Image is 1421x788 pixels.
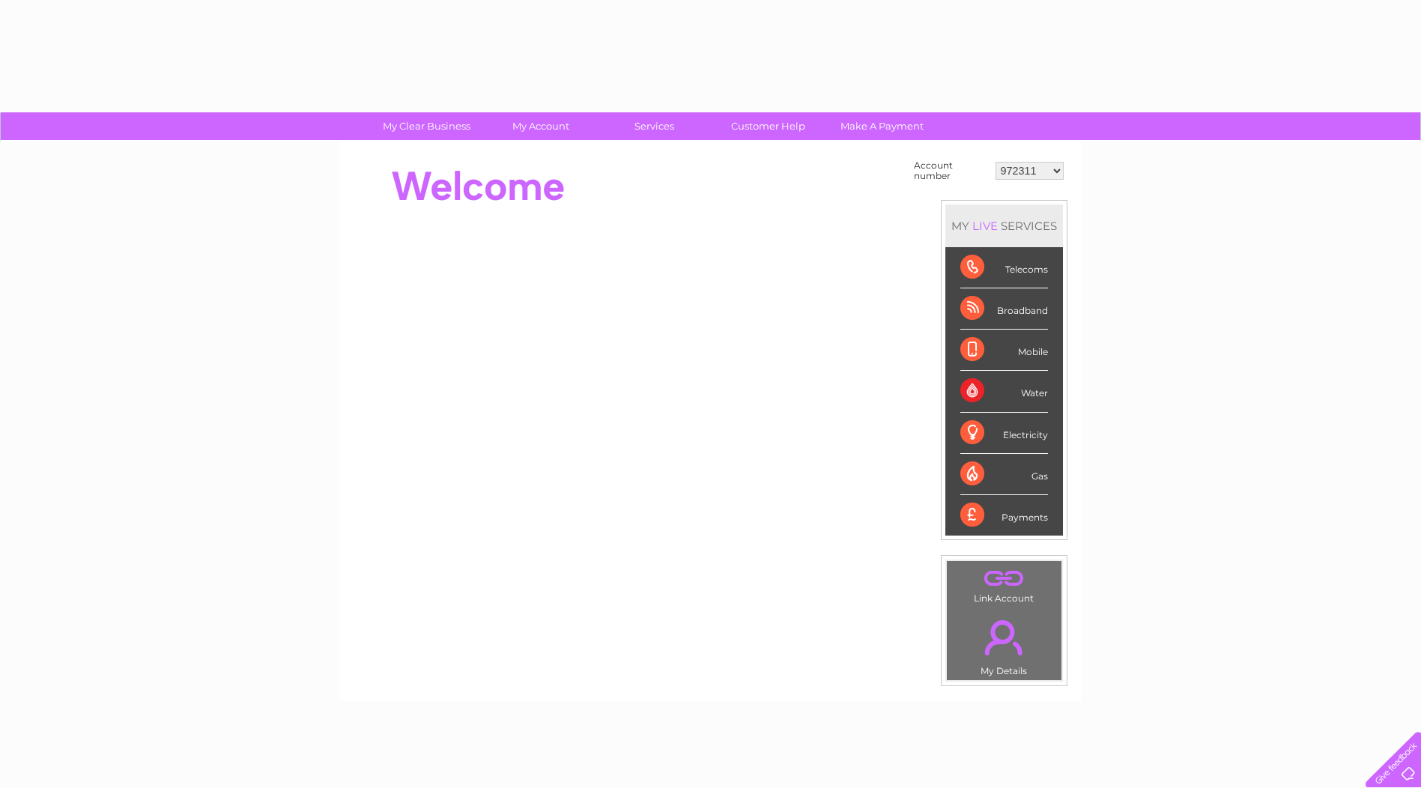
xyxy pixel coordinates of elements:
a: My Account [479,112,602,140]
td: Link Account [946,560,1062,607]
a: My Clear Business [365,112,488,140]
td: Account number [910,157,992,185]
div: Broadband [960,288,1048,330]
a: Make A Payment [820,112,944,140]
div: Electricity [960,413,1048,454]
div: LIVE [969,219,1001,233]
div: Water [960,371,1048,412]
td: My Details [946,607,1062,681]
div: Telecoms [960,247,1048,288]
div: Gas [960,454,1048,495]
div: MY SERVICES [945,204,1063,247]
a: . [951,611,1058,664]
a: . [951,565,1058,591]
div: Payments [960,495,1048,536]
a: Customer Help [706,112,830,140]
div: Mobile [960,330,1048,371]
a: Services [593,112,716,140]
